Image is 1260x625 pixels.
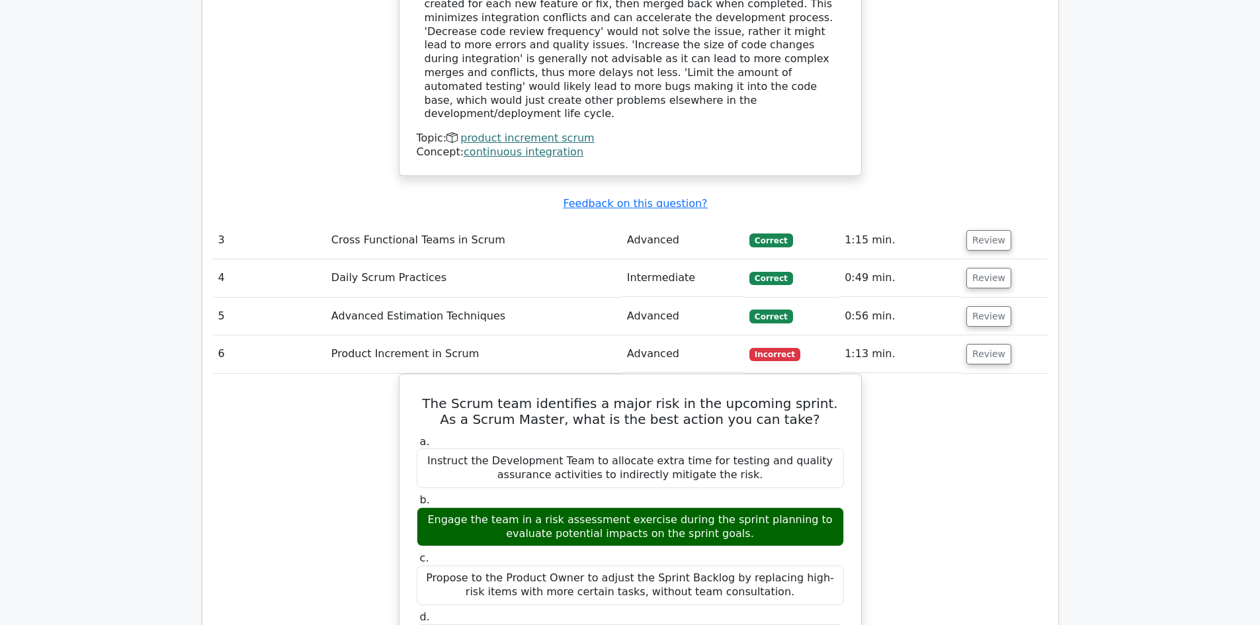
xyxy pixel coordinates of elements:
[417,565,844,605] div: Propose to the Product Owner to adjust the Sprint Backlog by replacing high-risk items with more ...
[417,448,844,488] div: Instruct the Development Team to allocate extra time for testing and quality assurance activities...
[839,335,961,373] td: 1:13 min.
[420,552,429,564] span: c.
[622,222,744,259] td: Advanced
[460,132,594,144] a: product increment scrum
[839,259,961,297] td: 0:49 min.
[749,233,792,247] span: Correct
[326,222,622,259] td: Cross Functional Teams in Scrum
[749,348,800,361] span: Incorrect
[749,310,792,323] span: Correct
[213,298,326,335] td: 5
[622,259,744,297] td: Intermediate
[622,298,744,335] td: Advanced
[417,507,844,547] div: Engage the team in a risk assessment exercise during the sprint planning to evaluate potential im...
[966,230,1011,251] button: Review
[415,396,845,427] h5: The Scrum team identifies a major risk in the upcoming sprint. As a Scrum Master, what is the bes...
[417,132,844,146] div: Topic:
[966,268,1011,288] button: Review
[966,344,1011,364] button: Review
[213,259,326,297] td: 4
[563,197,707,210] a: Feedback on this question?
[213,222,326,259] td: 3
[839,298,961,335] td: 0:56 min.
[420,610,430,623] span: d.
[839,222,961,259] td: 1:15 min.
[326,298,622,335] td: Advanced Estimation Techniques
[966,306,1011,327] button: Review
[417,146,844,159] div: Concept:
[464,146,583,158] a: continuous integration
[213,335,326,373] td: 6
[326,335,622,373] td: Product Increment in Scrum
[749,272,792,285] span: Correct
[420,435,430,448] span: a.
[420,493,430,506] span: b.
[622,335,744,373] td: Advanced
[326,259,622,297] td: Daily Scrum Practices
